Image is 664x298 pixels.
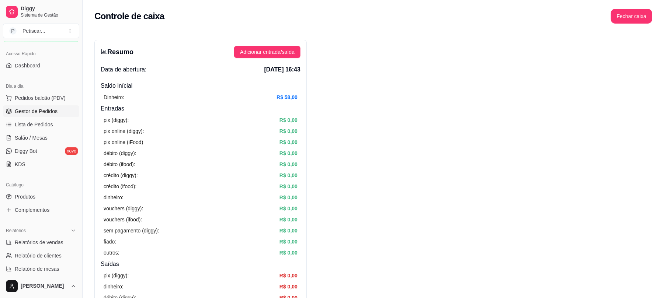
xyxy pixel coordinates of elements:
article: R$ 0,00 [279,227,298,235]
span: Adicionar entrada/saída [240,48,295,56]
a: Relatório de clientes [3,250,79,262]
h4: Entradas [101,104,300,113]
article: R$ 0,00 [279,160,298,168]
article: R$ 0,00 [279,249,298,257]
div: Catálogo [3,179,79,191]
span: bar-chart [101,48,107,55]
span: [PERSON_NAME] [21,283,67,290]
span: KDS [15,161,25,168]
span: P [9,27,17,35]
article: dinheiro: [104,283,124,291]
article: R$ 0,00 [279,271,298,280]
a: Gestor de Pedidos [3,105,79,117]
span: Relatório de clientes [15,252,62,259]
article: R$ 0,00 [279,116,298,124]
article: dinheiro: [104,193,124,201]
span: Pedidos balcão (PDV) [15,94,66,102]
span: Relatório de mesas [15,265,59,273]
article: R$ 0,00 [279,138,298,146]
a: KDS [3,158,79,170]
article: R$ 0,00 [279,283,298,291]
span: Produtos [15,193,35,200]
article: pix (diggy): [104,271,129,280]
span: Gestor de Pedidos [15,108,58,115]
div: Petiscar ... [22,27,45,35]
article: outros: [104,249,119,257]
span: Diggy [21,6,76,12]
h4: Saldo inícial [101,81,300,90]
article: R$ 0,00 [279,193,298,201]
article: fiado: [104,238,116,246]
h3: Resumo [101,47,133,57]
button: Pedidos balcão (PDV) [3,92,79,104]
button: Fechar caixa [611,9,652,24]
article: R$ 0,00 [279,238,298,246]
article: vouchers (diggy): [104,204,143,213]
article: Dinheiro: [104,93,124,101]
span: Relatórios [6,228,26,234]
button: Adicionar entrada/saída [234,46,300,58]
article: R$ 58,00 [277,93,298,101]
span: Sistema de Gestão [21,12,76,18]
article: crédito (diggy): [104,171,138,179]
a: Diggy Botnovo [3,145,79,157]
article: débito (diggy): [104,149,136,157]
article: pix (diggy): [104,116,129,124]
a: Relatório de mesas [3,263,79,275]
a: DiggySistema de Gestão [3,3,79,21]
a: Produtos [3,191,79,203]
a: Relatórios de vendas [3,236,79,248]
article: R$ 0,00 [279,149,298,157]
span: Complementos [15,206,49,214]
span: Lista de Pedidos [15,121,53,128]
article: R$ 0,00 [279,215,298,224]
button: [PERSON_NAME] [3,277,79,295]
h2: Controle de caixa [94,10,164,22]
span: [DATE] 16:43 [264,65,300,74]
article: pix online (diggy): [104,127,144,135]
span: Salão / Mesas [15,134,48,141]
span: Diggy Bot [15,147,37,155]
article: débito (ifood): [104,160,135,168]
h4: Saídas [101,260,300,269]
a: Complementos [3,204,79,216]
button: Select a team [3,24,79,38]
article: vouchers (ifood): [104,215,142,224]
article: R$ 0,00 [279,182,298,190]
article: R$ 0,00 [279,171,298,179]
article: sem pagamento (diggy): [104,227,159,235]
div: Dia a dia [3,80,79,92]
span: Dashboard [15,62,40,69]
div: Acesso Rápido [3,48,79,60]
span: Relatórios de vendas [15,239,63,246]
article: R$ 0,00 [279,127,298,135]
span: Data de abertura: [101,65,147,74]
a: Lista de Pedidos [3,119,79,130]
article: crédito (ifood): [104,182,136,190]
article: R$ 0,00 [279,204,298,213]
article: pix online (iFood) [104,138,143,146]
a: Salão / Mesas [3,132,79,144]
a: Dashboard [3,60,79,71]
